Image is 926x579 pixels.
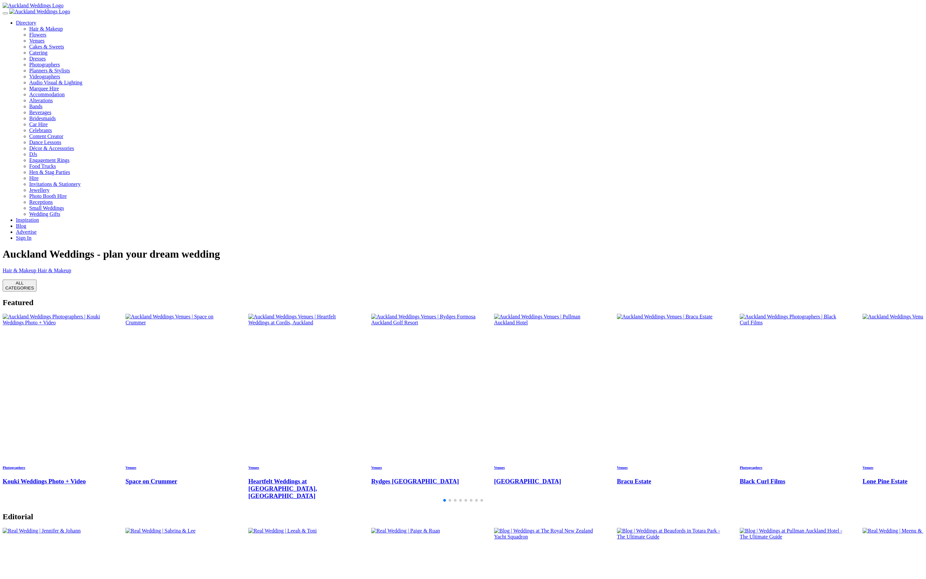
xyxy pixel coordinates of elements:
[248,314,355,506] swiper-slide: 3 / 28
[248,465,355,469] h6: Venues
[371,314,478,485] a: Auckland Weddings Venues | Rydges Formosa Auckland Golf Resort Venues Rydges [GEOGRAPHIC_DATA]
[29,187,49,193] a: Jewellery
[617,314,724,506] swiper-slide: 6 / 28
[29,199,53,205] a: Receptions
[617,478,724,485] h3: Bracu Estate
[617,528,724,540] img: Blog | Weddings at Beaufords in Totara Park - The Ultimate Guide
[29,86,923,92] a: Marquee Hire
[3,512,923,521] h2: Editorial
[371,314,478,506] swiper-slide: 4 / 28
[29,133,63,139] a: Content Creator
[29,92,65,97] a: Accommodation
[29,122,48,127] a: Car Hire
[126,528,196,534] img: Real Wedding | Sabrina & Lee
[740,314,847,485] a: Auckland Weddings Photographers | Black Curl Films Photographers Black Curl Films
[371,465,478,469] h6: Venues
[29,205,64,211] a: Small Weddings
[3,314,110,326] img: Auckland Weddings Photographers | Kouki Weddings Photo + Video
[29,50,923,56] a: Catering
[29,211,60,217] a: Wedding Gifts
[126,314,232,485] a: Auckland Weddings Venues | Space on Crummer Venues Space on Crummer
[29,175,39,181] a: Hire
[3,248,923,260] h1: Auckland Weddings - plan your dream wedding
[29,68,923,74] a: Planners & Stylists
[3,528,81,534] img: Real Wedding | Jennifer & Johann
[494,478,601,485] h3: [GEOGRAPHIC_DATA]
[617,465,724,469] h6: Venues
[3,465,110,469] h6: Photographers
[3,314,110,485] a: Auckland Weddings Photographers | Kouki Weddings Photo + Video Photographers Kouki Weddings Photo...
[29,116,56,121] a: Bridesmaids
[29,151,37,157] a: DJs
[29,44,923,50] a: Cakes & Sweets
[248,528,317,534] img: Real Wedding | Leeah & Toni
[740,478,847,485] h3: Black Curl Films
[3,12,8,14] button: Menu
[5,281,34,290] div: ALL CATEGORIES
[617,314,713,320] img: Auckland Weddings Venues | Bracu Estate
[3,3,63,9] img: Auckland Weddings Logo
[16,229,37,235] a: Advertise
[371,314,478,326] img: Auckland Weddings Venues | Rydges Formosa Auckland Golf Resort
[29,56,923,62] a: Dresses
[3,268,923,274] swiper-slide: 1 / 12
[126,465,232,469] h6: Venues
[29,74,923,80] a: Videographers
[29,26,923,32] a: Hair & Makeup
[3,478,110,485] h3: Kouki Weddings Photo + Video
[740,314,847,326] img: Auckland Weddings Photographers | Black Curl Films
[16,223,26,229] a: Blog
[371,478,478,485] h3: Rydges [GEOGRAPHIC_DATA]
[29,181,81,187] a: Invitations & Stationery
[617,314,724,485] a: Auckland Weddings Venues | Bracu Estate Venues Bracu Estate
[3,280,37,291] button: ALLCATEGORIES
[3,268,923,274] a: Hair & Makeup Hair & Makeup
[740,314,847,506] swiper-slide: 7 / 28
[29,139,61,145] a: Dance Lessons
[29,62,923,68] a: Photographers
[494,314,601,326] img: Auckland Weddings Venues | Pullman Auckland Hotel
[29,127,52,133] a: Celebrants
[494,314,601,506] swiper-slide: 5 / 28
[740,465,847,469] h6: Photographers
[3,268,36,273] span: Hair & Makeup
[494,314,601,485] a: Auckland Weddings Venues | Pullman Auckland Hotel Venues [GEOGRAPHIC_DATA]
[248,478,355,500] h3: Heartfelt Weddings at [GEOGRAPHIC_DATA], [GEOGRAPHIC_DATA]
[248,314,355,326] img: Auckland Weddings Venues | Heartfelt Weddings at Cordis, Auckland
[16,20,36,26] a: Directory
[494,528,601,540] img: Blog | Weddings at The Royal New Zealand Yacht Squadron
[29,98,53,103] a: Alterations
[38,268,71,273] span: Hair & Makeup
[126,314,232,326] img: Auckland Weddings Venues | Space on Crummer
[3,314,110,506] swiper-slide: 1 / 28
[29,157,69,163] a: Engagement Rings
[126,314,232,506] swiper-slide: 2 / 28
[9,9,70,15] img: Auckland Weddings Logo
[29,32,923,38] a: Flowers
[29,193,67,199] a: Photo Booth Hire
[29,80,923,86] a: Audio Visual & Lighting
[29,163,56,169] a: Food Trucks
[494,465,601,469] h6: Venues
[16,235,32,241] a: Sign In
[371,528,440,534] img: Real Wedding | Paige & Ruan
[16,217,39,223] a: Inspiration
[29,38,923,44] a: Venues
[248,314,355,500] a: Auckland Weddings Venues | Heartfelt Weddings at Cordis, Auckland Venues Heartfelt Weddings at [G...
[740,528,847,540] img: Blog | Weddings at Pullman Auckland Hotel - The Ultimate Guide
[29,145,74,151] a: Décor & Accessories
[29,110,51,115] a: Beverages
[29,169,70,175] a: Hen & Stag Parties
[3,298,923,307] h2: Featured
